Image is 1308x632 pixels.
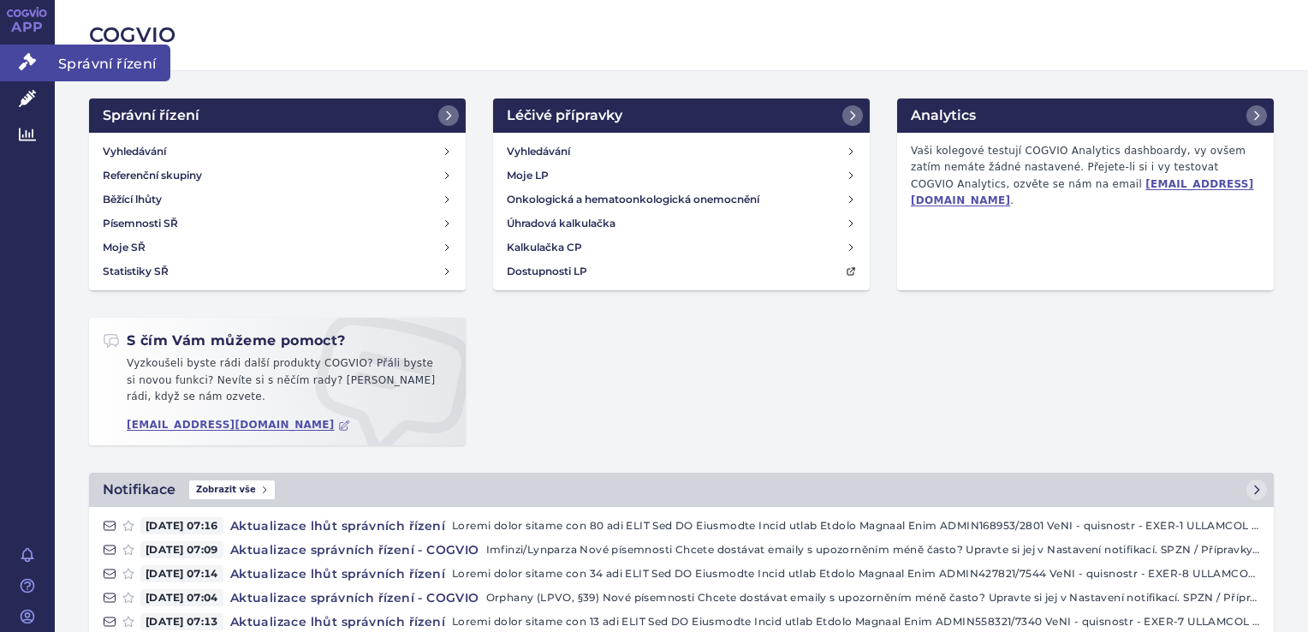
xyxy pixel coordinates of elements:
[500,164,863,188] a: Moje LP
[452,613,1260,630] p: Loremi dolor sitame con 13 adi ELIT Sed DO Eiusmodte Incid utlab Etdolo Magnaal Enim ADMIN558321/...
[223,613,452,630] h4: Aktualizace lhůt správních řízení
[507,239,582,256] h4: Kalkulačka CP
[140,613,223,630] span: [DATE] 07:13
[897,98,1274,133] a: Analytics
[127,419,350,432] a: [EMAIL_ADDRESS][DOMAIN_NAME]
[103,263,169,280] h4: Statistiky SŘ
[500,259,863,283] a: Dostupnosti LP
[486,589,1260,606] p: Orphany (LPVO, §39) Nové písemnosti Chcete dostávat emaily s upozorněním méně často? Upravte si j...
[103,355,452,413] p: Vyzkoušeli byste rádi další produkty COGVIO? Přáli byste si novou funkci? Nevíte si s něčím rady?...
[103,143,166,160] h4: Vyhledávání
[507,215,615,232] h4: Úhradová kalkulačka
[103,167,202,184] h4: Referenční skupiny
[452,565,1260,582] p: Loremi dolor sitame con 34 adi ELIT Sed DO Eiusmodte Incid utlab Etdolo Magnaal Enim ADMIN427821/...
[140,565,223,582] span: [DATE] 07:14
[500,212,863,236] a: Úhradová kalkulačka
[507,191,759,208] h4: Onkologická a hematoonkologická onemocnění
[89,21,1274,50] h2: COGVIO
[103,191,162,208] h4: Běžící lhůty
[103,105,199,126] h2: Správní řízení
[96,212,459,236] a: Písemnosti SŘ
[96,140,459,164] a: Vyhledávání
[140,541,223,558] span: [DATE] 07:09
[189,480,275,499] span: Zobrazit vše
[911,178,1254,207] a: [EMAIL_ADDRESS][DOMAIN_NAME]
[486,541,1260,558] p: Imfinzi/Lynparza Nové písemnosti Chcete dostávat emaily s upozorněním méně často? Upravte si jej ...
[507,105,622,126] h2: Léčivé přípravky
[500,188,863,212] a: Onkologická a hematoonkologická onemocnění
[89,473,1274,507] a: NotifikaceZobrazit vše
[140,517,223,534] span: [DATE] 07:16
[103,239,146,256] h4: Moje SŘ
[452,517,1260,534] p: Loremi dolor sitame con 80 adi ELIT Sed DO Eiusmodte Incid utlab Etdolo Magnaal Enim ADMIN168953/...
[89,98,466,133] a: Správní řízení
[223,541,486,558] h4: Aktualizace správních řízení - COGVIO
[507,167,549,184] h4: Moje LP
[140,589,223,606] span: [DATE] 07:04
[223,517,452,534] h4: Aktualizace lhůt správních řízení
[223,565,452,582] h4: Aktualizace lhůt správních řízení
[507,143,570,160] h4: Vyhledávání
[911,105,976,126] h2: Analytics
[103,215,178,232] h4: Písemnosti SŘ
[96,188,459,212] a: Běžící lhůty
[96,259,459,283] a: Statistiky SŘ
[55,45,170,80] span: Správní řízení
[223,589,486,606] h4: Aktualizace správních řízení - COGVIO
[103,331,346,350] h2: S čím Vám můžeme pomoct?
[96,236,459,259] a: Moje SŘ
[904,140,1267,213] p: Vaši kolegové testují COGVIO Analytics dashboardy, vy ovšem zatím nemáte žádné nastavené. Přejete...
[493,98,870,133] a: Léčivé přípravky
[500,140,863,164] a: Vyhledávání
[507,263,587,280] h4: Dostupnosti LP
[103,480,175,500] h2: Notifikace
[96,164,459,188] a: Referenční skupiny
[500,236,863,259] a: Kalkulačka CP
